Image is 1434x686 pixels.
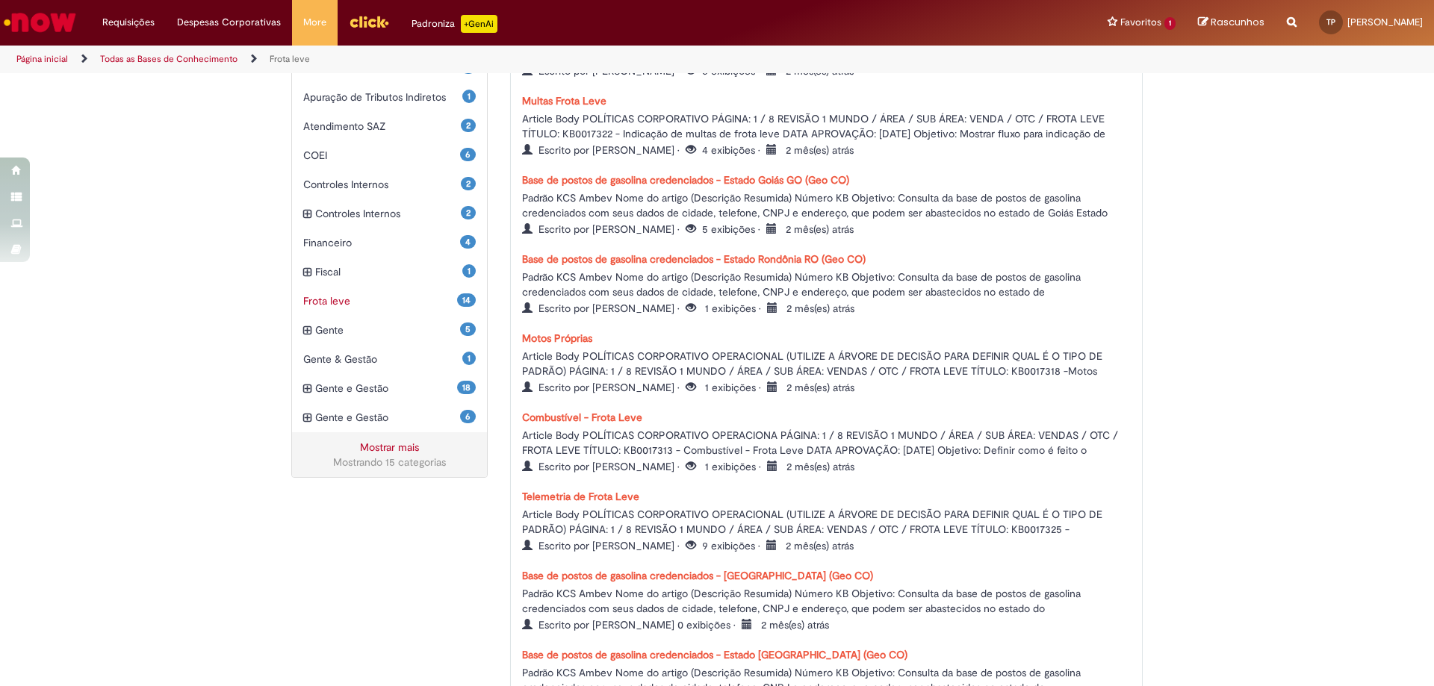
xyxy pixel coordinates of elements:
div: 2 Controles Internos [292,169,487,199]
time: 2 mês(es) atrás [786,539,854,552]
img: click_logo_yellow_360x200.png [349,10,389,33]
a: Telemetria de Frota Leve [522,490,639,503]
i: expandir categoria Controles Internos [303,206,311,222]
span: 1 [1164,17,1176,30]
span: 1 [462,90,476,103]
div: Article Body POLÍTICAS CORPORATIVO PÁGINA: 1 / 8 REVISÃO 1 MUNDO / ÁREA / SUB [522,108,1132,140]
a: Base de postos de gasolina credenciados - Estado [GEOGRAPHIC_DATA] (Geo CO) [522,648,907,661]
span: Controles Internos [303,177,461,192]
span: • [677,381,683,394]
span: 18 [457,381,476,394]
ul: Trilhas de página [11,46,945,73]
span: 2 [461,177,476,190]
div: 1 Gente & Gestão [292,344,487,374]
span: 1 [462,264,476,278]
span: 6 [460,410,476,423]
time: 2 mês(es) atrás [761,618,829,632]
span: [PERSON_NAME] [1347,16,1423,28]
p: +GenAi [461,15,497,33]
span: • [758,539,763,552]
div: Article Body POLÍTICAS CORPORATIVO OPERACIONAL (UTILIZE A ÁRVORE DE DECISÃO PARA DEFINIR QUAL É O [522,346,1132,377]
span: 2 [461,119,476,132]
span: 14 [457,293,476,307]
span: • [758,143,763,157]
span: COEI [303,148,460,163]
time: 2 mês(es) atrás [786,460,854,473]
span: Gente e Gestão [315,410,460,425]
a: Rascunhos [1198,16,1264,30]
span: 4 [460,235,476,249]
span: • [759,381,764,394]
span: Requisições [102,15,155,30]
span: Escrito por [PERSON_NAME] 1 exibições [522,381,854,394]
span: 5 [460,322,476,336]
div: Mostrando 15 categorias [303,455,476,470]
a: Página inicial [16,53,68,65]
span: Frota leve [303,293,457,308]
span: Escrito por [PERSON_NAME] 1 exibições [522,460,854,473]
time: 2 mês(es) atrás [786,143,854,157]
span: Gente & Gestão [303,352,462,367]
span: Atendimento SAZ [303,119,461,134]
span: • [758,222,763,236]
div: Article Body POLÍTICAS CORPORATIVO OPERACIONA PÁGINA: 1 / 8 REVISÃO 1 MUNDO / ÁREA / [522,425,1132,456]
a: Mostrar mais [360,440,419,454]
span: • [759,302,764,315]
div: 6 COEI [292,140,487,170]
span: 6 [460,148,476,161]
span: Escrito por [PERSON_NAME] 9 exibições [522,539,854,552]
span: • [677,460,683,473]
span: Controles Internos [315,206,461,221]
span: • [677,143,683,157]
span: Gente e Gestão [315,381,457,396]
i: expandir categoria Gente [303,322,311,339]
i: expandir categoria Gente e Gestão [303,410,311,426]
a: Base de postos de gasolina credenciados - Estado Rondônia RO (Geo CO) [522,252,866,266]
time: 2 mês(es) atrás [786,302,854,315]
time: 2 mês(es) atrás [786,64,854,78]
i: expandir categoria Gente e Gestão [303,381,311,397]
span: Despesas Corporativas [177,15,281,30]
time: 2 mês(es) atrás [786,381,854,394]
span: Gente [315,322,460,337]
span: Fiscal [315,264,462,279]
a: Base de postos de gasolina credenciados - Estado Goiás GO (Geo CO) [522,173,849,187]
time: 2 mês(es) atrás [786,222,854,236]
div: expandir categoria Controles Internos 2 Controles Internos [292,199,487,228]
div: 14 Frota leve [292,286,487,316]
a: Base de postos de gasolina credenciados - [GEOGRAPHIC_DATA] (Geo CO) [522,569,873,582]
a: Multas Frota Leve [522,94,606,107]
div: expandir categoria Gente e Gestão 6 Gente e Gestão [292,402,487,432]
span: Escrito por [PERSON_NAME] 4 exibições [522,143,854,157]
span: • [677,222,683,236]
span: Financeiro [303,235,460,250]
div: Padrão KCS Ambev Nome do artigo (Descrição Resumida) Número KB Objetivo: Consulta da base de [522,583,1132,614]
span: Apuração de Tributos Indiretos [303,90,462,105]
div: Padroniza [412,15,497,33]
span: TP [1326,17,1335,27]
i: expandir categoria Fiscal [303,264,311,281]
span: • [677,539,683,552]
span: Favoritos [1120,15,1161,30]
div: 2 Atendimento SAZ [292,111,487,141]
a: Todas as Bases de Conhecimento [100,53,238,65]
span: • [758,64,763,78]
span: Escrito por [PERSON_NAME] 5 exibições [522,222,854,236]
div: 1 Apuração de Tributos Indiretos [292,82,487,112]
div: 4 Financeiro [292,228,487,258]
span: • [759,460,764,473]
span: • [677,64,683,78]
span: 2 [461,206,476,219]
div: expandir categoria Gente 5 Gente [292,315,487,345]
span: Escrito por [PERSON_NAME] 1 exibições [522,302,854,315]
div: Padrão KCS Ambev Nome do artigo (Descrição Resumida) Número KB Objetivo: Consulta da base de [522,266,1132,298]
div: Article Body POLÍTICAS CORPORATIVO OPERACIONAL (UTILIZE A ÁRVORE DE DECISÃO PARA DEFINIR QUAL É O [522,504,1132,535]
span: • [733,618,739,632]
span: More [303,15,326,30]
div: expandir categoria Gente e Gestão 18 Gente e Gestão [292,373,487,403]
a: Frota leve [270,53,310,65]
span: Escrito por [PERSON_NAME] 5 exibições [522,64,854,78]
span: Escrito por [PERSON_NAME] 0 exibições [522,618,829,632]
div: expandir categoria Fiscal 1 Fiscal [292,257,487,287]
img: ServiceNow [1,7,78,37]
